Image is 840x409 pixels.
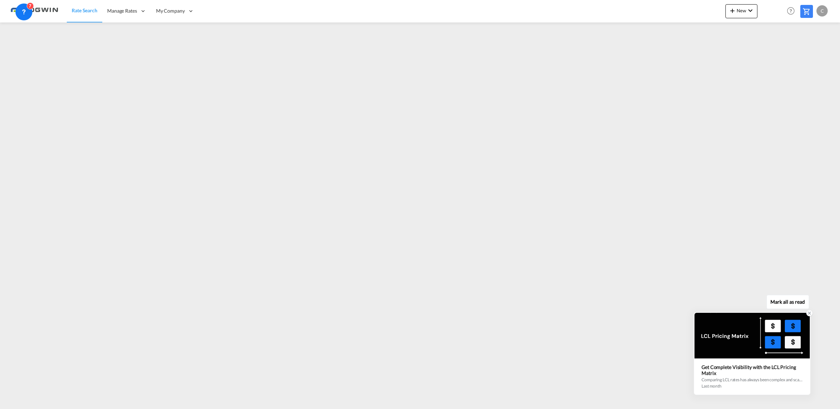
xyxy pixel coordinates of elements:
img: 2761ae10d95411efa20a1f5e0282d2d7.png [11,3,58,19]
span: Manage Rates [107,7,137,14]
span: New [728,8,755,13]
div: Help [785,5,800,18]
md-icon: icon-plus 400-fg [728,6,737,15]
div: C [816,5,828,17]
button: icon-plus 400-fgNewicon-chevron-down [725,4,757,18]
span: Help [785,5,797,17]
span: My Company [156,7,185,14]
span: Rate Search [72,7,97,13]
md-icon: icon-chevron-down [746,6,755,15]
